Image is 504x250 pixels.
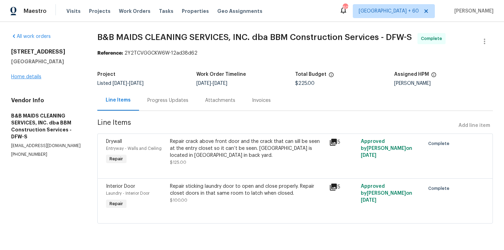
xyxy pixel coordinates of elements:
div: 5 [329,138,357,146]
div: Invoices [252,97,271,104]
h5: Total Budget [295,72,326,77]
span: [DATE] [361,153,376,158]
a: All work orders [11,34,51,39]
span: Approved by [PERSON_NAME] on [361,139,412,158]
div: [PERSON_NAME] [394,81,493,86]
h5: [GEOGRAPHIC_DATA] [11,58,81,65]
span: Interior Door [106,184,135,189]
span: [DATE] [361,198,376,203]
span: Repair [107,200,126,207]
span: Laundry - Interior Door [106,191,149,195]
div: Repair crack above front door and the crack that can sill be seen at the entry closet so it can’t... [170,138,325,159]
h5: Project [97,72,115,77]
span: Properties [182,8,209,15]
span: [PERSON_NAME] [452,8,494,15]
div: 606 [343,4,348,11]
span: Complete [428,185,452,192]
span: Entryway - Walls and Ceiling [106,146,162,151]
div: Attachments [205,97,235,104]
span: $225.00 [295,81,315,86]
span: Listed [97,81,144,86]
h5: B&B MAIDS CLEANING SERVICES, INC. dba BBM Construction Services - DFW-S [11,112,81,140]
span: [DATE] [113,81,127,86]
span: Approved by [PERSON_NAME] on [361,184,412,203]
span: - [196,81,227,86]
h5: Work Order Timeline [196,72,246,77]
span: B&B MAIDS CLEANING SERVICES, INC. dba BBM Construction Services - DFW-S [97,33,412,41]
div: 5 [329,183,357,191]
span: The hpm assigned to this work order. [431,72,437,81]
span: Tasks [159,9,173,14]
h5: Assigned HPM [394,72,429,77]
span: Complete [428,140,452,147]
b: Reference: [97,51,123,56]
p: [EMAIL_ADDRESS][DOMAIN_NAME] [11,143,81,149]
h2: [STREET_ADDRESS] [11,48,81,55]
span: Work Orders [119,8,151,15]
span: Visits [66,8,81,15]
div: Repair sticking laundry door to open and close properly. Repair closet doors in that same room to... [170,183,325,197]
span: [GEOGRAPHIC_DATA] + 60 [359,8,419,15]
span: [DATE] [213,81,227,86]
span: Repair [107,155,126,162]
div: Progress Updates [147,97,188,104]
span: Drywall [106,139,122,144]
a: Home details [11,74,41,79]
span: Maestro [24,8,47,15]
span: $125.00 [170,160,186,164]
p: [PHONE_NUMBER] [11,152,81,158]
span: The total cost of line items that have been proposed by Opendoor. This sum includes line items th... [328,72,334,81]
span: $100.00 [170,198,187,202]
div: 2Y2TCVGGCKW6W-12ad38d62 [97,50,493,57]
span: [DATE] [129,81,144,86]
span: - [113,81,144,86]
span: Line Items [97,119,456,132]
div: Line Items [106,97,131,104]
span: Projects [89,8,111,15]
h4: Vendor Info [11,97,81,104]
span: Complete [421,35,445,42]
span: Geo Assignments [217,8,262,15]
span: [DATE] [196,81,211,86]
